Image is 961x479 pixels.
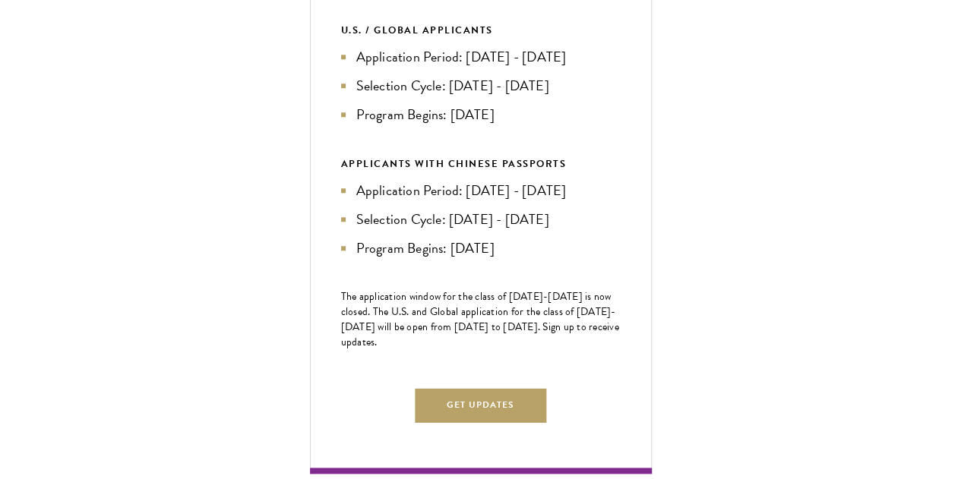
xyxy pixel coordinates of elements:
button: Get Updates [415,388,547,422]
li: Selection Cycle: [DATE] - [DATE] [341,75,621,96]
li: Program Begins: [DATE] [341,238,621,259]
div: U.S. / GLOBAL APPLICANTS [341,22,621,39]
li: Program Begins: [DATE] [341,104,621,125]
li: Application Period: [DATE] - [DATE] [341,46,621,68]
li: Application Period: [DATE] - [DATE] [341,180,621,201]
span: The application window for the class of [DATE]-[DATE] is now closed. The U.S. and Global applicat... [341,288,619,350]
div: APPLICANTS WITH CHINESE PASSPORTS [341,156,621,172]
li: Selection Cycle: [DATE] - [DATE] [341,209,621,230]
